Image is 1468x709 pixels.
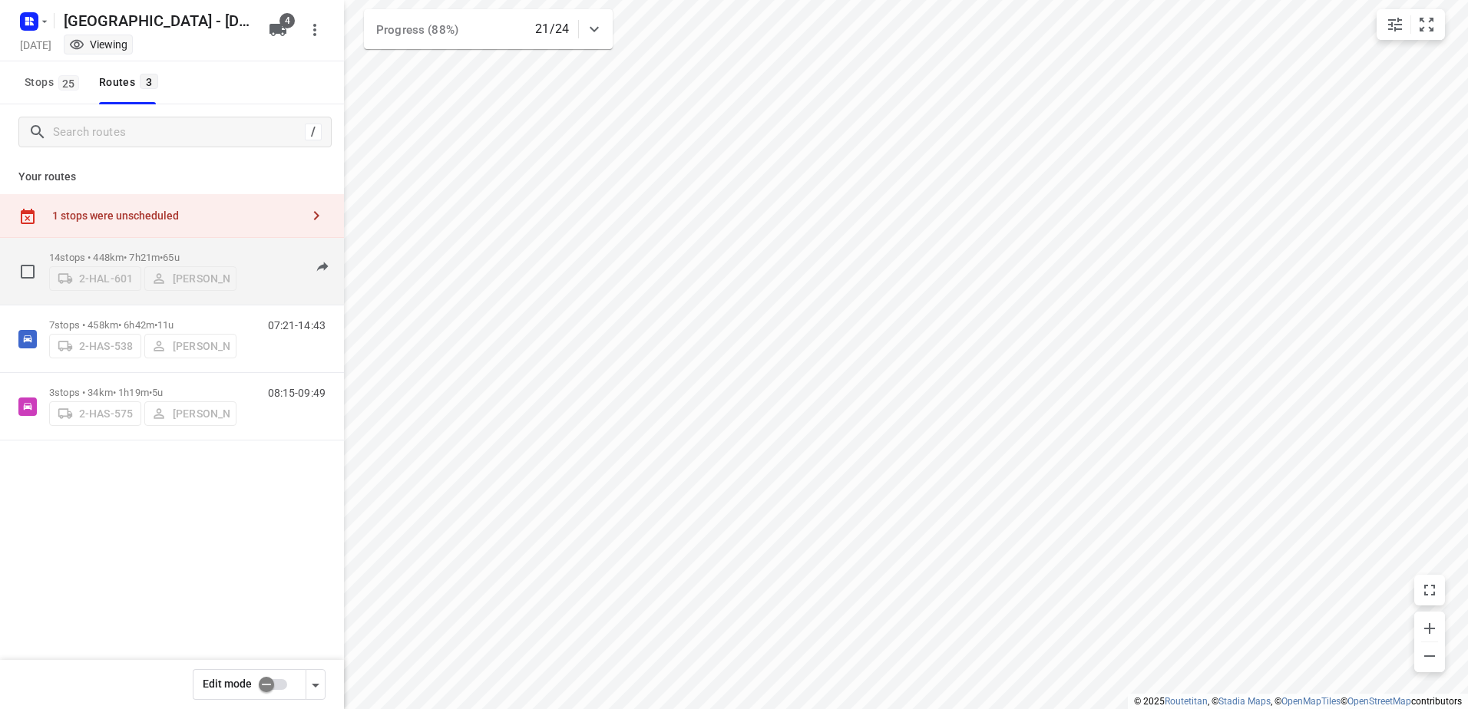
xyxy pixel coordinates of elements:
[1165,696,1208,707] a: Routetitan
[52,209,301,222] div: 1 stops were unscheduled
[69,37,127,52] div: You are currently in view mode. To make any changes, go to edit project.
[268,319,326,331] p: 07:21-14:43
[18,169,326,185] p: Your routes
[154,319,157,331] span: •
[99,73,163,92] div: Routes
[25,73,84,92] span: Stops
[1218,696,1271,707] a: Stadia Maps
[535,20,569,38] p: 21/24
[305,124,322,140] div: /
[268,387,326,399] p: 08:15-09:49
[49,387,236,398] p: 3 stops • 34km • 1h19m
[306,674,325,694] div: Driver app settings
[1411,9,1442,40] button: Fit zoom
[58,75,79,91] span: 25
[263,15,293,45] button: 4
[1347,696,1411,707] a: OpenStreetMap
[376,23,458,37] span: Progress (88%)
[152,387,163,398] span: 5u
[1281,696,1341,707] a: OpenMapTiles
[163,252,179,263] span: 65u
[157,319,174,331] span: 11u
[140,74,158,89] span: 3
[149,387,152,398] span: •
[1134,696,1462,707] li: © 2025 , © , © © contributors
[364,9,613,49] div: Progress (88%)21/24
[1380,9,1410,40] button: Map settings
[1377,9,1445,40] div: small contained button group
[279,13,295,28] span: 4
[203,678,252,690] span: Edit mode
[12,256,43,287] span: Select
[299,15,330,45] button: More
[307,252,338,282] button: Send to driver
[160,252,163,263] span: •
[53,120,305,144] input: Search routes
[49,319,236,331] p: 7 stops • 458km • 6h42m
[49,252,236,263] p: 14 stops • 448km • 7h21m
